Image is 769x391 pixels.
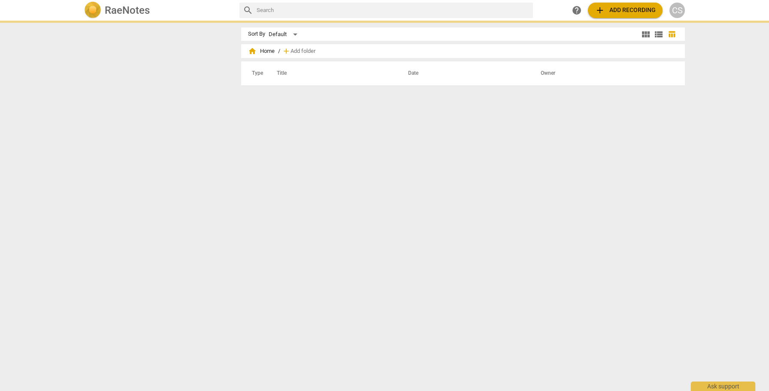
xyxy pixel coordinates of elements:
[668,30,676,38] span: table_chart
[84,2,101,19] img: Logo
[282,47,291,55] span: add
[243,5,253,15] span: search
[669,3,685,18] button: CS
[595,5,656,15] span: Add recording
[665,28,678,41] button: Table view
[595,5,605,15] span: add
[652,28,665,41] button: List view
[588,3,663,18] button: Upload
[639,28,652,41] button: Tile view
[266,61,398,86] th: Title
[278,48,280,55] span: /
[530,61,676,86] th: Owner
[257,3,530,17] input: Search
[569,3,584,18] a: Help
[248,47,257,55] span: home
[641,29,651,40] span: view_module
[691,382,755,391] div: Ask support
[654,29,664,40] span: view_list
[248,47,275,55] span: Home
[269,27,300,41] div: Default
[572,5,582,15] span: help
[398,61,530,86] th: Date
[105,4,150,16] h2: RaeNotes
[248,31,265,37] div: Sort By
[245,61,266,86] th: Type
[84,2,233,19] a: LogoRaeNotes
[291,48,315,55] span: Add folder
